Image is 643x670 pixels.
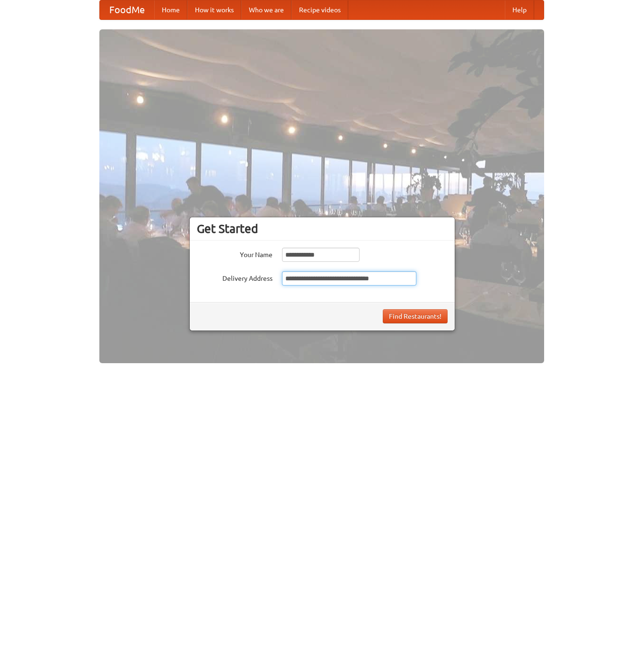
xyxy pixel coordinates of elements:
label: Your Name [197,248,273,259]
a: Who we are [241,0,291,19]
a: Help [505,0,534,19]
a: FoodMe [100,0,154,19]
button: Find Restaurants! [383,309,448,323]
a: Home [154,0,187,19]
h3: Get Started [197,222,448,236]
label: Delivery Address [197,271,273,283]
a: Recipe videos [291,0,348,19]
a: How it works [187,0,241,19]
